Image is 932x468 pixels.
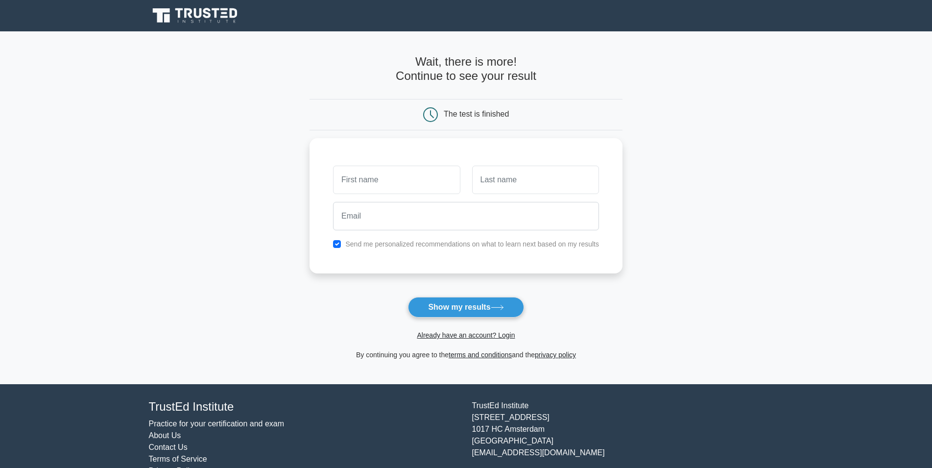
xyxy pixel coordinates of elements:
h4: Wait, there is more! Continue to see your result [310,55,622,83]
a: privacy policy [535,351,576,359]
button: Show my results [408,297,524,318]
input: Last name [472,166,599,194]
a: terms and conditions [449,351,512,359]
input: First name [333,166,460,194]
div: The test is finished [444,110,509,118]
a: About Us [149,431,181,440]
h4: TrustEd Institute [149,400,460,414]
a: Practice for your certification and exam [149,419,285,428]
a: Contact Us [149,443,188,451]
label: Send me personalized recommendations on what to learn next based on my results [345,240,599,248]
input: Email [333,202,599,230]
div: By continuing you agree to the and the [304,349,628,361]
a: Terms of Service [149,455,207,463]
a: Already have an account? Login [417,331,515,339]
